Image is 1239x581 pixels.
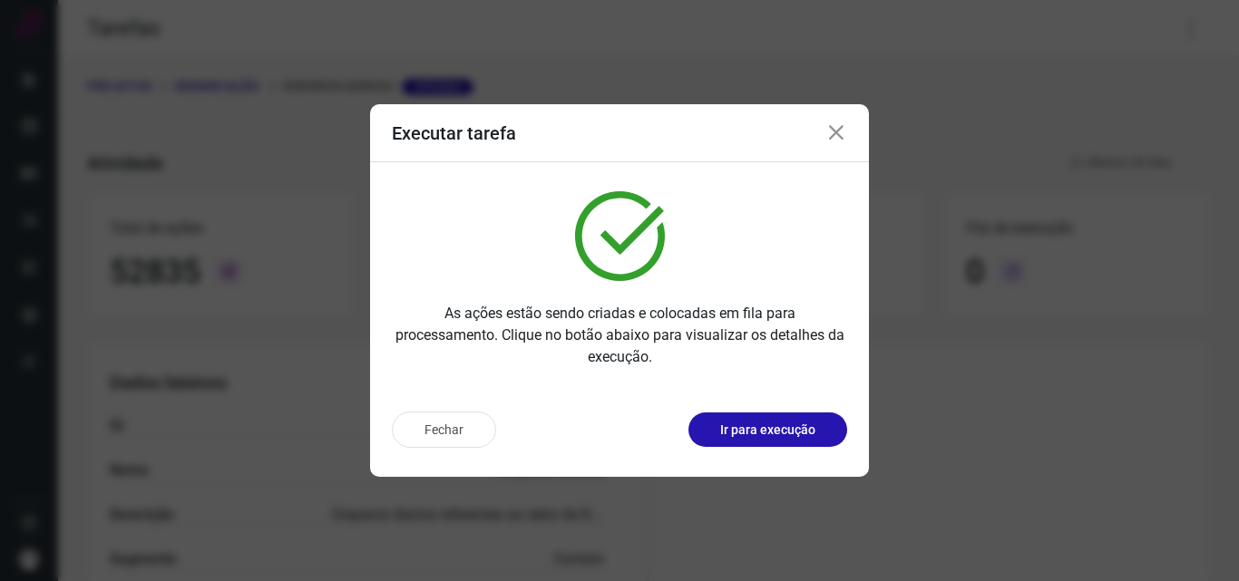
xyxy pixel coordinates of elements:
p: Ir para execução [720,421,815,440]
p: As ações estão sendo criadas e colocadas em fila para processamento. Clique no botão abaixo para ... [392,303,847,368]
button: Ir para execução [688,412,847,447]
button: Fechar [392,412,496,448]
h3: Executar tarefa [392,122,516,144]
img: verified.svg [575,191,665,281]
